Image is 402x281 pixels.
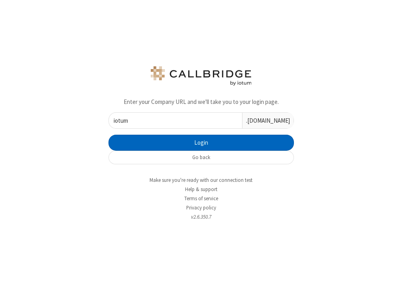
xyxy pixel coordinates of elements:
[184,195,218,202] a: Terms of service
[109,113,242,128] input: eg. my-company-name
[149,66,253,86] img: logo.png
[186,204,216,211] a: Privacy policy
[108,151,294,164] button: Go back
[102,213,300,221] li: v2.6.350.7
[242,113,294,128] div: .[DOMAIN_NAME]
[108,135,294,151] button: Login
[108,98,294,107] p: Enter your Company URL and we'll take you to your login page.
[185,186,217,193] a: Help & support
[150,177,252,183] a: Make sure you're ready with our connection test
